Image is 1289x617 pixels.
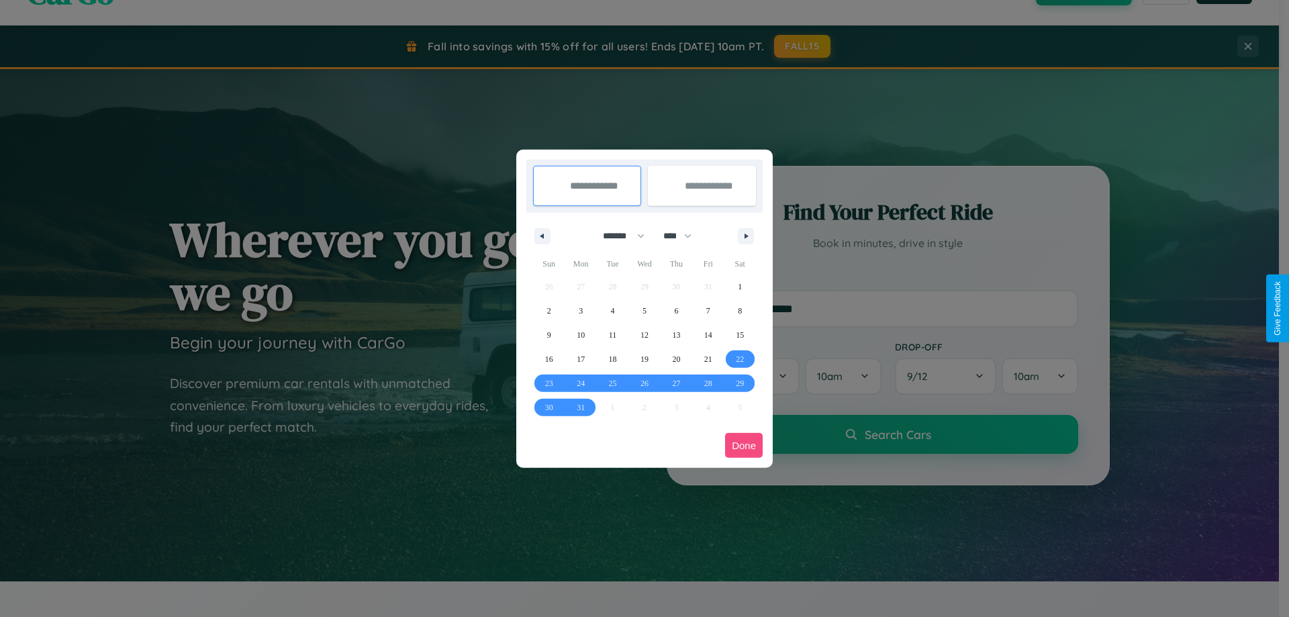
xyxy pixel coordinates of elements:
[533,371,565,395] button: 23
[640,347,649,371] span: 19
[661,299,692,323] button: 6
[597,299,628,323] button: 4
[736,347,744,371] span: 22
[545,347,553,371] span: 16
[704,371,712,395] span: 28
[724,371,756,395] button: 29
[533,299,565,323] button: 2
[597,347,628,371] button: 18
[692,253,724,275] span: Fri
[545,395,553,420] span: 30
[533,347,565,371] button: 16
[672,323,680,347] span: 13
[533,323,565,347] button: 9
[692,371,724,395] button: 28
[628,253,660,275] span: Wed
[628,299,660,323] button: 5
[704,347,712,371] span: 21
[565,253,596,275] span: Mon
[640,371,649,395] span: 26
[672,347,680,371] span: 20
[609,323,617,347] span: 11
[577,323,585,347] span: 10
[579,299,583,323] span: 3
[565,371,596,395] button: 24
[724,253,756,275] span: Sat
[611,299,615,323] span: 4
[661,371,692,395] button: 27
[661,323,692,347] button: 13
[692,299,724,323] button: 7
[674,299,678,323] span: 6
[692,347,724,371] button: 21
[609,371,617,395] span: 25
[640,323,649,347] span: 12
[545,371,553,395] span: 23
[565,395,596,420] button: 31
[736,323,744,347] span: 15
[725,433,763,458] button: Done
[609,347,617,371] span: 18
[706,299,710,323] span: 7
[597,323,628,347] button: 11
[724,323,756,347] button: 15
[628,323,660,347] button: 12
[577,395,585,420] span: 31
[547,323,551,347] span: 9
[724,299,756,323] button: 8
[704,323,712,347] span: 14
[565,323,596,347] button: 10
[577,347,585,371] span: 17
[597,253,628,275] span: Tue
[565,347,596,371] button: 17
[628,371,660,395] button: 26
[577,371,585,395] span: 24
[1273,281,1282,336] div: Give Feedback
[533,253,565,275] span: Sun
[597,371,628,395] button: 25
[738,275,742,299] span: 1
[533,395,565,420] button: 30
[724,347,756,371] button: 22
[565,299,596,323] button: 3
[661,347,692,371] button: 20
[692,323,724,347] button: 14
[642,299,647,323] span: 5
[724,275,756,299] button: 1
[736,371,744,395] span: 29
[547,299,551,323] span: 2
[738,299,742,323] span: 8
[661,253,692,275] span: Thu
[672,371,680,395] span: 27
[628,347,660,371] button: 19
